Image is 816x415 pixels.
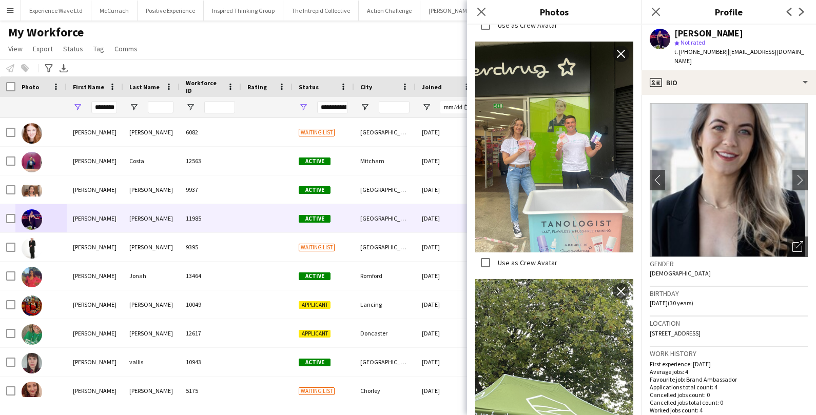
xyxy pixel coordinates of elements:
p: Worked jobs count: 4 [650,406,808,414]
span: Status [299,83,319,91]
span: Comms [114,44,138,53]
img: Jennifer Domingo [22,181,42,201]
a: View [4,42,27,55]
span: Active [299,272,331,280]
span: Joined [422,83,442,91]
div: vallis [123,348,180,376]
div: 9937 [180,175,241,204]
a: Export [29,42,57,55]
h3: Profile [642,5,816,18]
button: Open Filter Menu [299,103,308,112]
button: Experience Wave Ltd [21,1,91,21]
span: View [8,44,23,53]
div: 12617 [180,319,241,347]
div: [DATE] [416,319,477,347]
span: My Workforce [8,25,84,40]
button: Inspired Thinking Group [204,1,283,21]
span: [DATE] (30 years) [650,299,693,307]
span: | [EMAIL_ADDRESS][DOMAIN_NAME] [674,48,804,65]
h3: Photos [467,5,642,18]
img: Jennifer Whiffen [22,382,42,402]
div: [DATE] [416,204,477,232]
p: Favourite job: Brand Ambassador [650,376,808,383]
label: Use as Crew Avatar [496,258,557,267]
input: Workforce ID Filter Input [204,101,235,113]
span: t. [PHONE_NUMBER] [674,48,728,55]
div: [GEOGRAPHIC_DATA] [354,175,416,204]
button: Positive Experience [138,1,204,21]
div: [PERSON_NAME] [123,233,180,261]
div: 9395 [180,233,241,261]
img: Jennifer Sanders [22,295,42,316]
span: Active [299,359,331,366]
div: [DATE] [416,147,477,175]
img: Jennifer Edwards [22,238,42,259]
button: Open Filter Menu [129,103,139,112]
a: Tag [89,42,108,55]
div: 13464 [180,262,241,290]
div: [GEOGRAPHIC_DATA] [354,233,416,261]
p: First experience: [DATE] [650,360,808,368]
p: Cancelled jobs total count: 0 [650,399,808,406]
img: Jennifer Costa [22,152,42,172]
p: Average jobs: 4 [650,368,808,376]
div: Costa [123,147,180,175]
a: Comms [110,42,142,55]
div: 10943 [180,348,241,376]
span: Photo [22,83,39,91]
div: 6082 [180,118,241,146]
span: Export [33,44,53,53]
div: [PERSON_NAME] [67,118,123,146]
span: Active [299,215,331,223]
div: [PERSON_NAME] [674,29,743,38]
img: Jennifer Shephard [22,324,42,345]
span: Tag [93,44,104,53]
app-action-btn: Advanced filters [43,62,55,74]
span: First Name [73,83,104,91]
span: Workforce ID [186,79,223,94]
p: Cancelled jobs count: 0 [650,391,808,399]
input: Last Name Filter Input [148,101,173,113]
span: Waiting list [299,244,335,251]
div: [DATE] [416,348,477,376]
div: Doncaster [354,319,416,347]
div: Romford [354,262,416,290]
span: Not rated [681,38,705,46]
div: [PERSON_NAME] [67,204,123,232]
input: Joined Filter Input [440,101,471,113]
div: [DATE] [416,233,477,261]
div: [DATE] [416,377,477,405]
img: Jennifer vallis [22,353,42,373]
div: [PERSON_NAME] [123,118,180,146]
div: Bio [642,70,816,95]
img: Jennifer Adams [22,123,42,144]
span: Waiting list [299,387,335,395]
input: First Name Filter Input [91,101,117,113]
img: Crew photo 752649 [475,42,633,252]
div: [GEOGRAPHIC_DATA] [354,204,416,232]
div: Lancing [354,290,416,319]
span: City [360,83,372,91]
span: [DEMOGRAPHIC_DATA] [650,269,711,277]
span: Applicant [299,330,331,338]
div: [PERSON_NAME] [67,377,123,405]
div: 12563 [180,147,241,175]
span: Active [299,186,331,194]
div: 5175 [180,377,241,405]
span: [STREET_ADDRESS] [650,329,701,337]
div: 11985 [180,204,241,232]
a: Status [59,42,87,55]
div: [GEOGRAPHIC_DATA] [354,348,416,376]
div: Open photos pop-in [787,236,808,257]
button: Open Filter Menu [186,103,195,112]
span: Waiting list [299,129,335,136]
img: Jennifer Duffy [22,209,42,230]
button: Open Filter Menu [360,103,370,112]
h3: Birthday [650,289,808,298]
button: Open Filter Menu [73,103,82,112]
div: [PERSON_NAME] [123,204,180,232]
span: Active [299,157,331,165]
div: [PERSON_NAME] [67,348,123,376]
div: [PERSON_NAME] [67,147,123,175]
button: [PERSON_NAME] [420,1,481,21]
